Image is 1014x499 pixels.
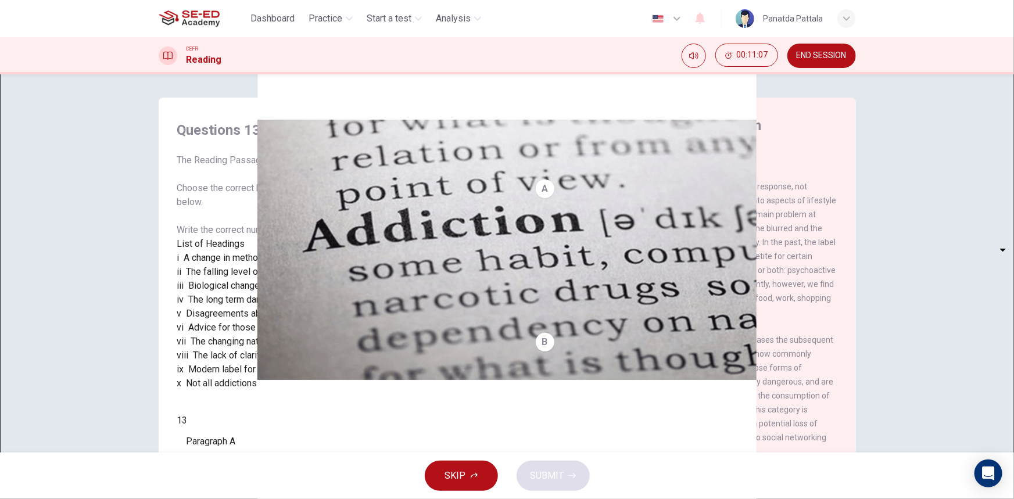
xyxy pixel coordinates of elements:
img: SE-ED Academy logo [159,7,220,30]
button: 00:11:07 [715,44,778,67]
div: B [536,333,554,351]
div: Panatda Pattala [764,12,823,26]
span: Dashboard [250,12,295,26]
button: SKIP [425,461,498,491]
div: Open Intercom Messenger [974,459,1002,487]
div: Hide [715,44,778,68]
img: Profile picture [736,9,754,28]
button: Analysis [431,8,486,29]
div: Mute [682,44,706,68]
span: Start a test [367,12,411,26]
button: Dashboard [246,8,299,29]
img: en [651,15,665,23]
h1: Reading [187,53,222,67]
span: 00:11:07 [737,51,768,60]
span: CEFR [187,45,199,53]
button: Practice [304,8,357,29]
span: SKIP [445,468,466,484]
span: Analysis [436,12,471,26]
button: Start a test [362,8,427,29]
a: SE-ED Academy logo [159,7,246,30]
div: A [536,180,554,198]
span: Practice [309,12,342,26]
span: END SESSION [797,51,847,60]
button: END SESSION [787,44,856,68]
